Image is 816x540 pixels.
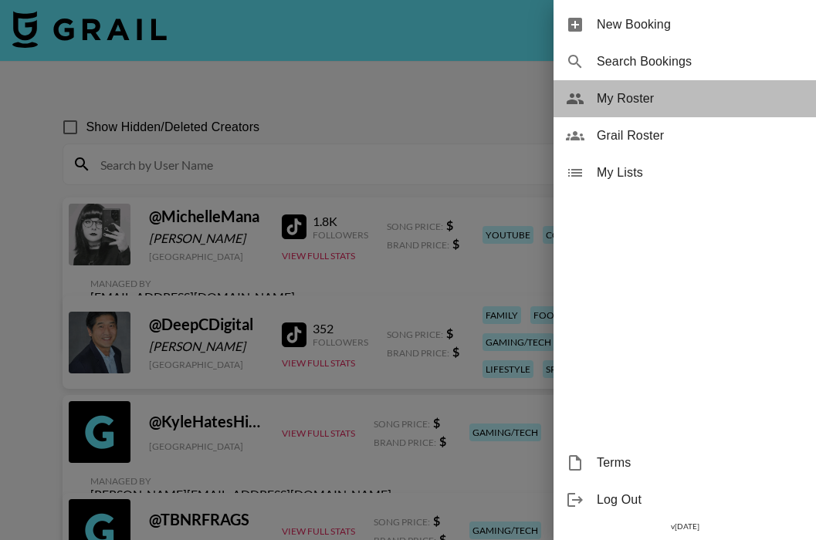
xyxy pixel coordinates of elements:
[554,481,816,518] div: Log Out
[597,127,804,145] span: Grail Roster
[597,89,804,108] span: My Roster
[597,15,804,34] span: New Booking
[554,43,816,80] div: Search Bookings
[554,117,816,154] div: Grail Roster
[554,80,816,117] div: My Roster
[597,491,804,509] span: Log Out
[597,52,804,71] span: Search Bookings
[554,6,816,43] div: New Booking
[554,154,816,191] div: My Lists
[554,444,816,481] div: Terms
[597,454,804,472] span: Terms
[554,518,816,535] div: v [DATE]
[597,164,804,182] span: My Lists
